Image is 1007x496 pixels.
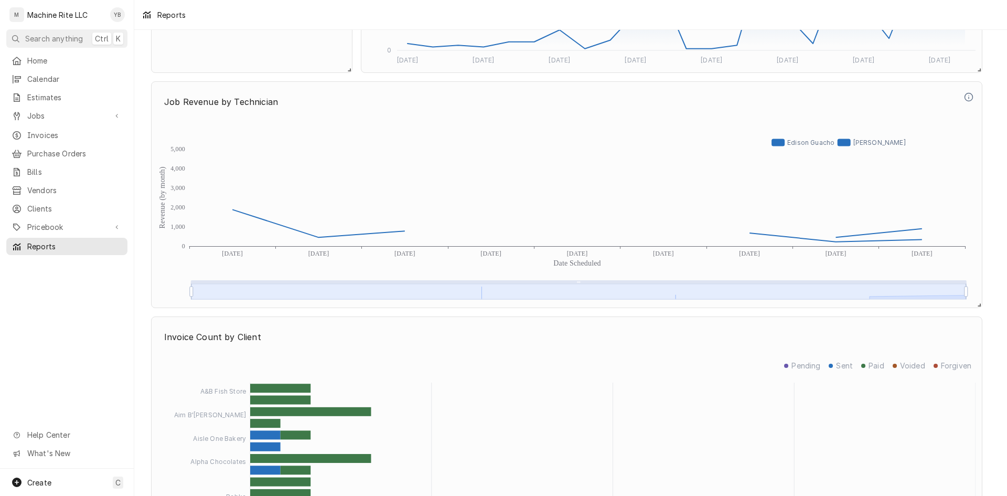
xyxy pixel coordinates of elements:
[387,46,391,54] tspan: 0
[170,184,185,192] text: 3,000
[9,7,24,22] div: M
[941,361,971,371] p: Forgiven
[27,110,106,121] span: Jobs
[158,90,962,113] p: Job Revenue by Technician
[6,182,127,199] a: Vendors
[912,250,933,257] text: [DATE]
[6,126,127,144] a: Invoices
[27,203,122,214] span: Clients
[6,218,127,236] a: Go to Pricebook
[480,250,501,257] text: [DATE]
[6,52,127,69] a: Home
[27,73,122,85] span: Calendar
[27,92,122,103] span: Estimates
[222,250,243,257] text: [DATE]
[701,56,722,64] tspan: [DATE]
[116,33,121,44] span: K
[787,139,834,146] text: Edison Guacho
[27,9,88,20] div: Machine Rite LLC
[193,435,246,442] tspan: Aisle One Bakery
[27,478,51,487] span: Create
[567,250,588,257] text: [DATE]
[653,250,674,257] text: [DATE]
[27,448,121,459] span: What's New
[27,130,122,141] span: Invoices
[27,221,106,233] span: Pricebook
[929,56,950,64] tspan: [DATE]
[6,200,127,217] a: Clients
[6,426,127,444] a: Go to Help Center
[836,361,853,371] p: Sent
[549,56,570,64] tspan: [DATE]
[27,185,122,196] span: Vendors
[174,411,246,419] tspan: Aim B'[PERSON_NAME]
[110,7,125,22] div: YB
[170,223,185,230] text: 1,000
[308,250,329,257] text: [DATE]
[158,166,167,228] text: Revenue (by month)
[190,458,246,466] tspan: Alpha Chocolates
[791,361,820,371] p: Pending
[394,250,415,257] text: [DATE]
[826,250,847,257] text: [DATE]
[397,56,419,64] tspan: [DATE]
[27,166,122,177] span: Bills
[869,361,884,371] p: Paid
[6,445,127,462] a: Go to What's New
[853,56,874,64] tspan: [DATE]
[27,429,121,440] span: Help Center
[553,259,601,267] text: Date Scheduled
[6,107,127,124] a: Go to Jobs
[25,33,83,44] span: Search anything
[739,250,760,257] text: [DATE]
[900,361,925,371] p: Voided
[95,33,109,44] span: Ctrl
[27,55,122,66] span: Home
[853,139,906,146] text: [PERSON_NAME]
[170,165,185,172] text: 4,000
[6,163,127,181] a: Bills
[27,241,122,252] span: Reports
[625,56,646,64] tspan: [DATE]
[6,89,127,106] a: Estimates
[6,29,127,48] button: Search anythingCtrlK
[170,145,185,153] text: 5,000
[6,70,127,88] a: Calendar
[110,7,125,22] div: Yumy Breuer's Avatar
[27,148,122,159] span: Purchase Orders
[182,242,185,250] text: 0
[777,56,798,64] tspan: [DATE]
[200,387,246,395] tspan: A&B Fish Store
[158,325,976,349] p: Invoice Count by Client
[6,238,127,255] a: Reports
[170,204,185,211] text: 2,000
[473,56,494,64] tspan: [DATE]
[115,477,121,488] span: C
[6,145,127,162] a: Purchase Orders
